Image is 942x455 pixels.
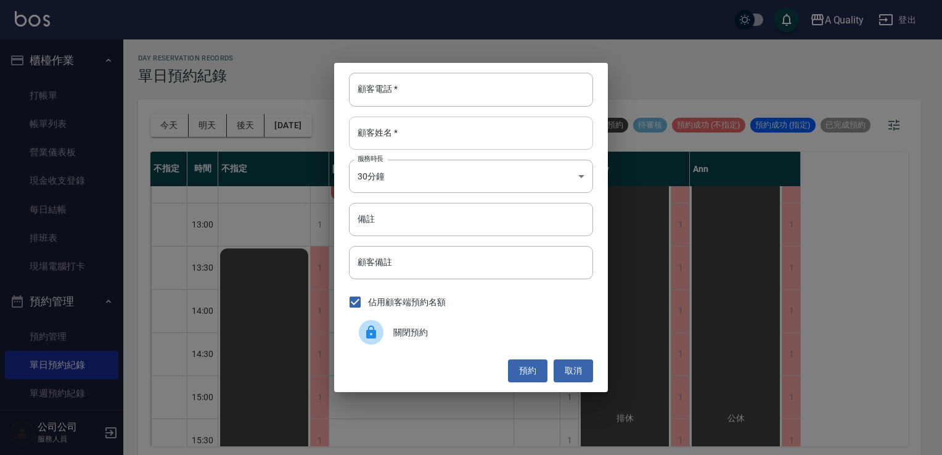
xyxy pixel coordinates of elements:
span: 佔用顧客端預約名額 [368,296,446,309]
span: 關閉預約 [393,326,583,339]
div: 30分鐘 [349,160,593,193]
button: 預約 [508,359,547,382]
button: 取消 [554,359,593,382]
div: 關閉預約 [349,315,593,350]
label: 服務時長 [358,154,383,163]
